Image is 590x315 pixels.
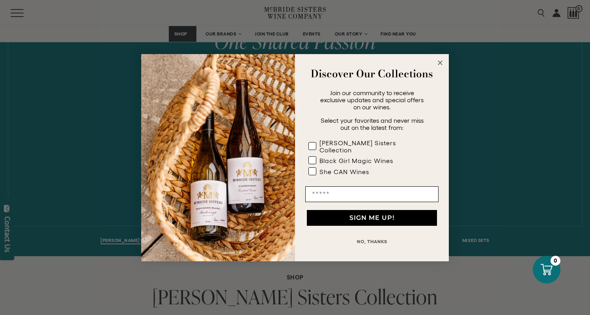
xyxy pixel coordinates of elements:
div: She CAN Wines [319,168,369,175]
img: 42653730-7e35-4af7-a99d-12bf478283cf.jpeg [141,54,295,261]
div: [PERSON_NAME] Sisters Collection [319,139,423,154]
div: 0 [551,256,560,266]
button: NO, THANKS [305,234,439,249]
span: Select your favorites and never miss out on the latest from: [321,117,424,131]
span: Join our community to receive exclusive updates and special offers on our wines. [320,89,424,111]
button: Close dialog [435,58,445,67]
div: Black Girl Magic Wines [319,157,393,164]
strong: Discover Our Collections [311,66,433,81]
input: Email [305,186,439,202]
button: SIGN ME UP! [307,210,437,226]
